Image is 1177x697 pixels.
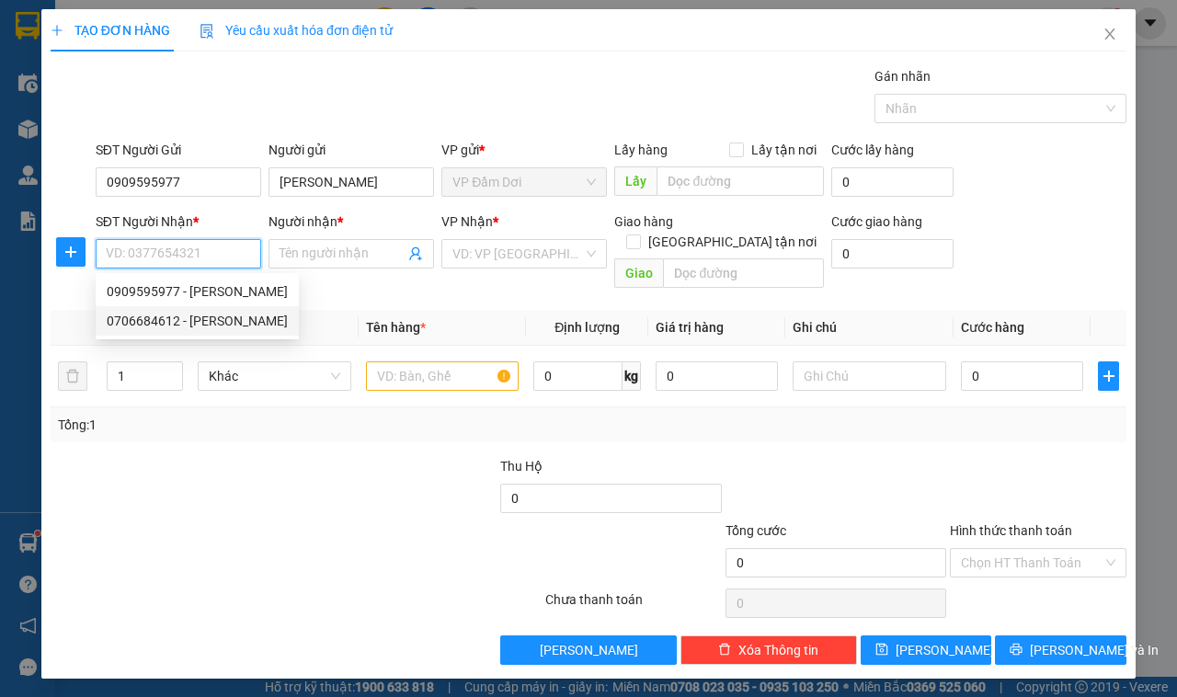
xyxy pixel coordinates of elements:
[500,635,677,665] button: [PERSON_NAME]
[200,23,394,38] span: Yêu cầu xuất hóa đơn điện tử
[366,320,426,335] span: Tên hàng
[623,361,641,391] span: kg
[995,635,1126,665] button: printer[PERSON_NAME] và In
[657,166,823,196] input: Dọc đường
[875,643,888,657] span: save
[738,640,818,660] span: Xóa Thông tin
[554,320,620,335] span: Định lượng
[831,214,922,229] label: Cước giao hàng
[1099,369,1118,383] span: plus
[366,361,520,391] input: VD: Bàn, Ghế
[57,245,85,259] span: plus
[680,635,857,665] button: deleteXóa Thông tin
[540,640,638,660] span: [PERSON_NAME]
[441,140,607,160] div: VP gửi
[56,237,86,267] button: plus
[1084,9,1136,61] button: Close
[718,643,731,657] span: delete
[831,167,954,197] input: Cước lấy hàng
[614,214,673,229] span: Giao hàng
[441,214,493,229] span: VP Nhận
[58,361,87,391] button: delete
[452,168,596,196] span: VP Đầm Dơi
[96,277,299,306] div: 0909595977 - HUY CƯỜNG
[1010,643,1023,657] span: printer
[726,523,786,538] span: Tổng cước
[896,640,994,660] span: [PERSON_NAME]
[641,232,824,252] span: [GEOGRAPHIC_DATA] tận nơi
[785,310,954,346] th: Ghi chú
[408,246,423,261] span: user-add
[107,311,288,331] div: 0706684612 - [PERSON_NAME]
[96,306,299,336] div: 0706684612 - HÀ
[656,361,778,391] input: 0
[663,258,823,288] input: Dọc đường
[200,24,214,39] img: icon
[793,361,946,391] input: Ghi Chú
[500,459,543,474] span: Thu Hộ
[96,140,261,160] div: SĐT Người Gửi
[543,589,724,622] div: Chưa thanh toán
[614,143,668,157] span: Lấy hàng
[950,523,1072,538] label: Hình thức thanh toán
[656,320,724,335] span: Giá trị hàng
[614,166,657,196] span: Lấy
[861,635,992,665] button: save[PERSON_NAME]
[831,239,954,269] input: Cước giao hàng
[269,140,434,160] div: Người gửi
[96,211,261,232] div: SĐT Người Nhận
[961,320,1024,335] span: Cước hàng
[831,143,914,157] label: Cước lấy hàng
[51,24,63,37] span: plus
[58,415,456,435] div: Tổng: 1
[269,211,434,232] div: Người nhận
[209,362,340,390] span: Khác
[51,23,170,38] span: TẠO ĐƠN HÀNG
[744,140,824,160] span: Lấy tận nơi
[107,281,288,302] div: 0909595977 - [PERSON_NAME]
[1098,361,1119,391] button: plus
[614,258,663,288] span: Giao
[874,69,931,84] label: Gán nhãn
[1103,27,1117,41] span: close
[1030,640,1159,660] span: [PERSON_NAME] và In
